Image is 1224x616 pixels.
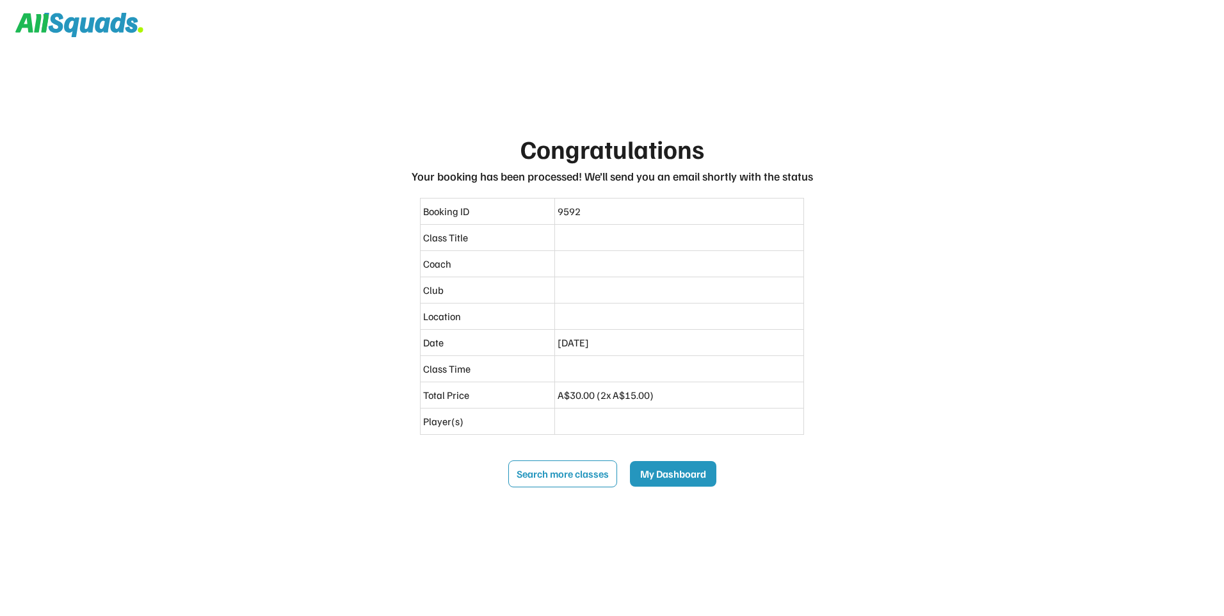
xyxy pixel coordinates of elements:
button: My Dashboard [630,461,716,487]
div: Your booking has been processed! We’ll send you an email shortly with the status [412,168,813,185]
div: Club [423,282,552,298]
div: Total Price [423,387,552,403]
div: [DATE] [558,335,801,350]
div: Booking ID [423,204,552,219]
div: Date [423,335,552,350]
div: Class Time [423,361,552,377]
div: Congratulations [520,129,704,168]
div: A$30.00 (2x A$15.00) [558,387,801,403]
div: Player(s) [423,414,552,429]
div: Location [423,309,552,324]
button: Search more classes [508,460,617,487]
img: Squad%20Logo.svg [15,13,143,37]
div: Class Title [423,230,552,245]
div: 9592 [558,204,801,219]
div: Coach [423,256,552,272]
